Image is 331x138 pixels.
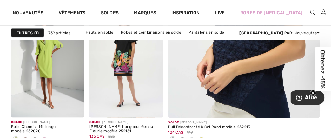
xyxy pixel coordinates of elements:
button: Close teaser [310,90,316,96]
a: Pantalons en solde [186,28,228,36]
a: Pulls et cardigans en solde [80,36,137,44]
span: 149 [187,130,193,135]
div: Robe Chemise Mi-longue modèle 252020 [11,125,84,134]
a: Marques [134,10,156,17]
a: Vêtements [59,10,86,17]
strong: Filtres [17,30,33,36]
img: Robe Chemise Mi-longue modèle 252020. Greenery [11,8,84,118]
span: Solde [11,121,22,124]
span: 1739 articles [47,30,70,36]
a: Nouveautés [13,10,43,17]
span: Solde [168,121,179,125]
div: [PERSON_NAME] [89,120,163,125]
a: Vestes et blazers en solde [138,36,194,44]
a: Soldes [101,10,119,17]
img: Robe Fourreau Longueur Genou Fleurie modèle 252151. Noir/Multi [89,8,163,118]
div: Pull Décontracté à Col Rond modèle 252213 [168,125,320,130]
span: Inspiration [172,10,200,17]
div: [PERSON_NAME] Longueur Genou Fleurie modèle 252151 [89,125,163,134]
span: Solde [89,121,101,124]
span: 1 [34,30,39,36]
span: 104 CA$ [168,130,183,135]
a: Robes de [MEDICAL_DATA] [240,10,303,16]
img: recherche [310,9,316,16]
strong: [GEOGRAPHIC_DATA] par [240,30,292,35]
a: Jupes en solde [195,36,229,44]
div: [PERSON_NAME] [11,120,84,125]
div: [PERSON_NAME] [168,121,320,125]
a: Hauts en solde [83,28,117,36]
span: Obtenez -15% [320,50,327,88]
img: Mes infos [321,9,326,16]
div: : Nouveautés [240,30,320,36]
iframe: Ouvre un widget dans lequel vous pouvez trouver plus d’informations [291,90,325,106]
a: Robes et combinaisons en solde [118,28,184,36]
a: Live [215,10,225,16]
div: Obtenez -15%Close teaser [315,47,331,91]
